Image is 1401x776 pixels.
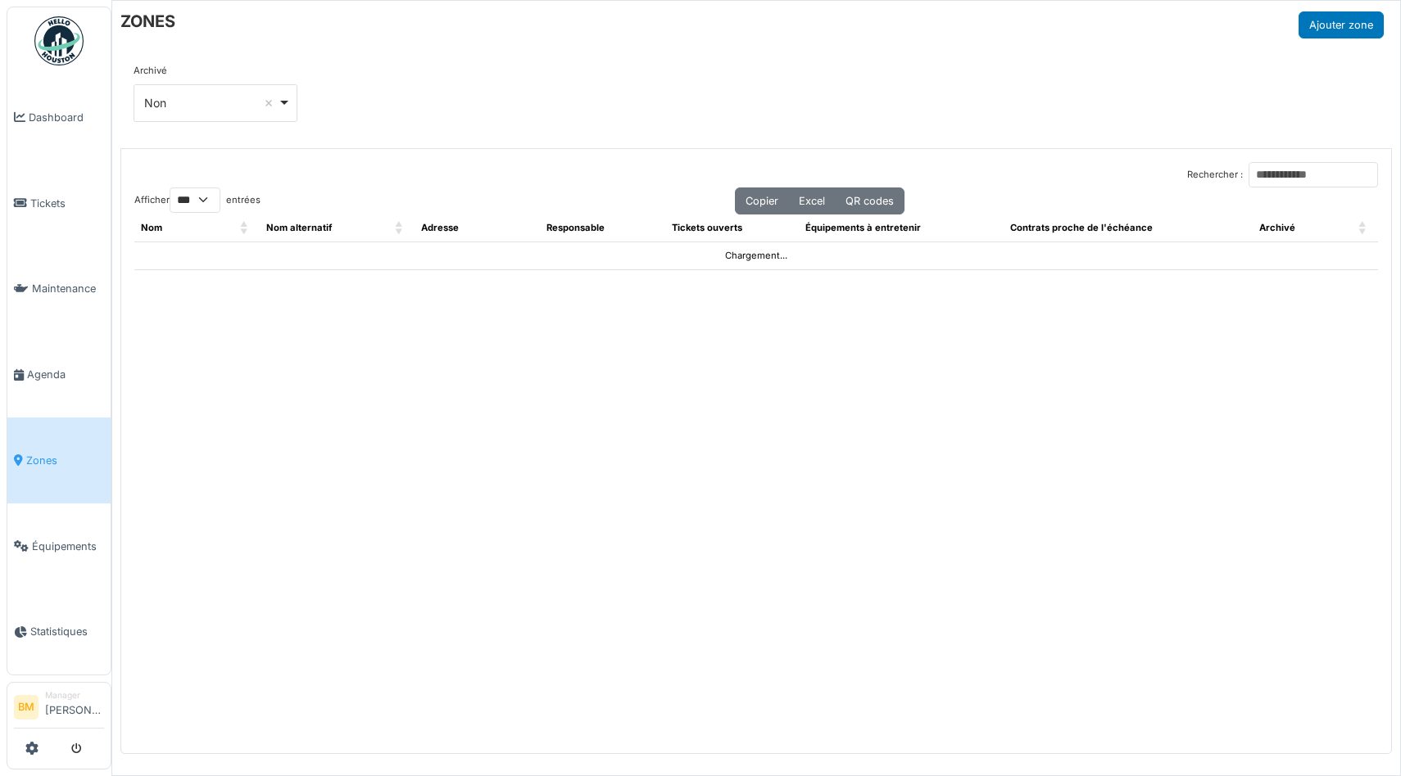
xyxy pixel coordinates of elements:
a: Maintenance [7,246,111,332]
button: QR codes [835,187,905,214]
span: Équipements à entretenir [805,222,921,233]
span: Tickets ouverts [672,222,742,233]
span: Maintenance [32,281,104,296]
a: Agenda [7,332,111,417]
span: Nom [141,222,162,233]
span: QR codes [846,195,894,207]
a: Dashboard [7,74,111,160]
a: Équipements [7,503,111,589]
span: Excel [799,195,825,207]
li: BM [14,695,39,720]
span: Archivé: Activate to sort [1358,214,1368,241]
li: [PERSON_NAME] [45,689,104,724]
span: Équipements [32,539,104,554]
span: Responsable [546,222,605,233]
span: Copier [746,195,778,207]
a: Statistiques [7,589,111,675]
span: Nom alternatif: Activate to sort [395,214,405,241]
a: Tickets [7,160,111,246]
span: Nom alternatif [266,222,332,233]
button: Copier [735,187,789,214]
span: Agenda [27,367,104,382]
select: Afficherentrées [170,187,220,213]
span: Adresse [421,222,459,233]
label: Archivé [134,64,167,78]
a: Zones [7,417,111,503]
span: Dashboard [29,110,104,125]
span: Contrats proche de l'échéance [1010,222,1153,233]
label: Rechercher : [1187,168,1243,182]
a: BM Manager[PERSON_NAME] [14,689,104,729]
div: Manager [45,689,104,702]
button: Ajouter zone [1299,11,1384,38]
td: Chargement... [134,241,1378,269]
span: Statistiques [30,624,104,639]
span: Nom: Activate to sort [240,214,250,241]
span: Tickets [30,196,104,211]
h6: ZONES [120,11,175,31]
button: Remove item: 'false' [261,95,277,111]
span: Archivé [1259,222,1295,233]
label: Afficher entrées [134,187,261,213]
div: Non [144,94,278,111]
img: Badge_color-CXgf-gQk.svg [34,16,84,65]
button: Excel [788,187,836,214]
span: Zones [26,453,104,468]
